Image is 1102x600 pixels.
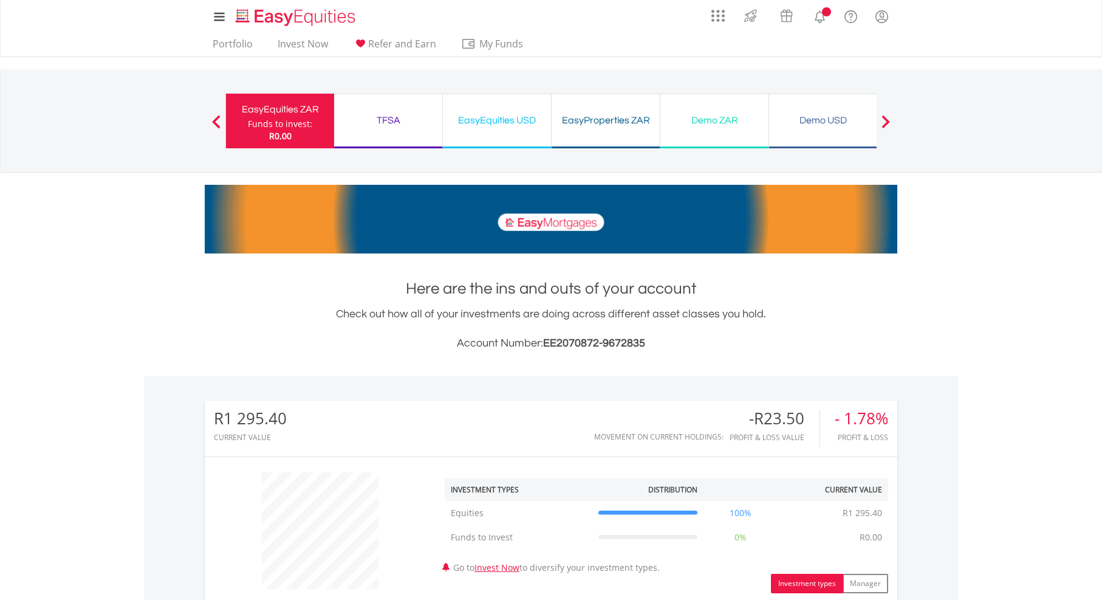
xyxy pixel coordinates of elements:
[768,3,804,26] a: Vouchers
[269,130,292,142] span: R0.00
[703,3,733,22] a: AppsGrid
[668,112,761,129] div: Demo ZAR
[205,278,897,300] h1: Here are the ins and outs of your account
[273,38,333,57] a: Invest Now
[368,37,436,50] span: Refer and Earn
[730,410,820,427] div: -R23.50
[474,562,519,573] a: Invest Now
[231,3,360,27] a: Home page
[214,410,287,427] div: R1 295.40
[866,3,897,30] a: My Profile
[205,306,897,352] div: Check out how all of your investments are doing across different asset classes you hold.
[461,36,541,52] span: My Funds
[741,6,761,26] img: thrive-v2.svg
[543,337,645,349] span: EE2070872-9672835
[445,478,592,501] th: Investment Types
[436,466,897,593] div: Go to to diversify your investment types.
[854,525,888,550] td: R0.00
[730,433,820,441] div: Profit & Loss Value
[248,118,312,130] div: Funds to invest:
[703,525,778,550] td: 0%
[835,410,888,427] div: - 1.78%
[559,112,652,129] div: EasyProperties ZAR
[771,574,843,593] button: Investment types
[703,501,778,525] td: 100%
[648,484,697,495] div: Distribution
[776,6,796,26] img: vouchers-v2.svg
[874,121,898,133] button: Next
[214,433,287,441] div: CURRENT VALUE
[594,433,724,441] div: Movement on Current Holdings:
[835,3,866,27] a: FAQ's and Support
[776,112,870,129] div: Demo USD
[445,525,592,550] td: Funds to Invest
[205,335,897,352] h3: Account Number:
[711,9,725,22] img: grid-menu-icon.svg
[233,7,360,27] img: EasyEquities_Logo.png
[835,433,888,441] div: Profit & Loss
[837,501,888,525] td: R1 295.40
[843,574,888,593] button: Manager
[445,501,592,525] td: Equities
[341,112,435,129] div: TFSA
[348,38,441,57] a: Refer and Earn
[804,3,835,27] a: Notifications
[233,101,327,118] div: EasyEquities ZAR
[204,121,228,133] button: Previous
[777,478,888,501] th: Current Value
[205,185,897,253] img: EasyMortage Promotion Banner
[208,38,258,57] a: Portfolio
[450,112,544,129] div: EasyEquities USD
